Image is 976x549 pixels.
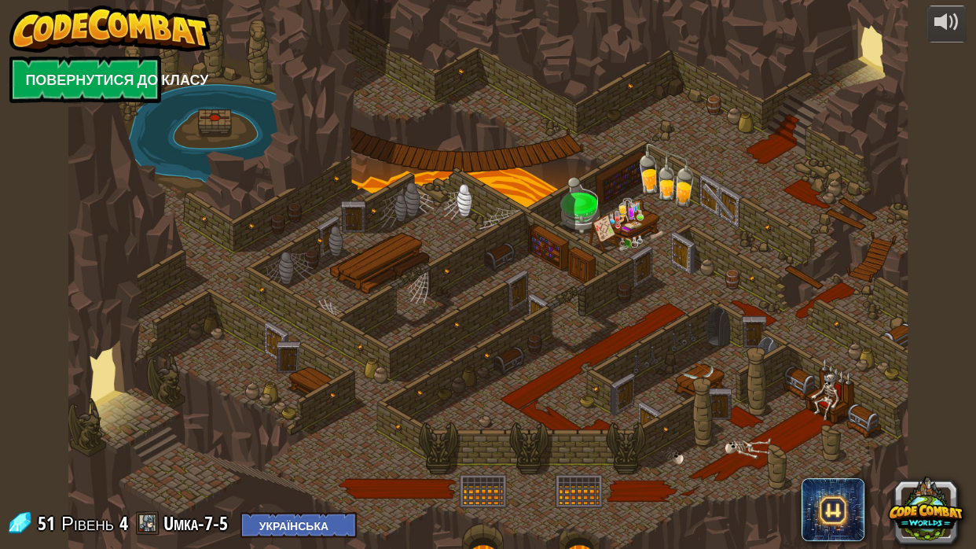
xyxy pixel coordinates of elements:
[9,56,161,103] a: Повернутися до класу
[119,510,128,536] span: 4
[61,510,114,536] span: Рівень
[38,510,60,536] span: 51
[163,510,233,536] a: Umka-7-5
[927,6,967,42] button: Налаштувати гучність
[9,6,211,53] img: CodeCombat - Learn how to code by playing a game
